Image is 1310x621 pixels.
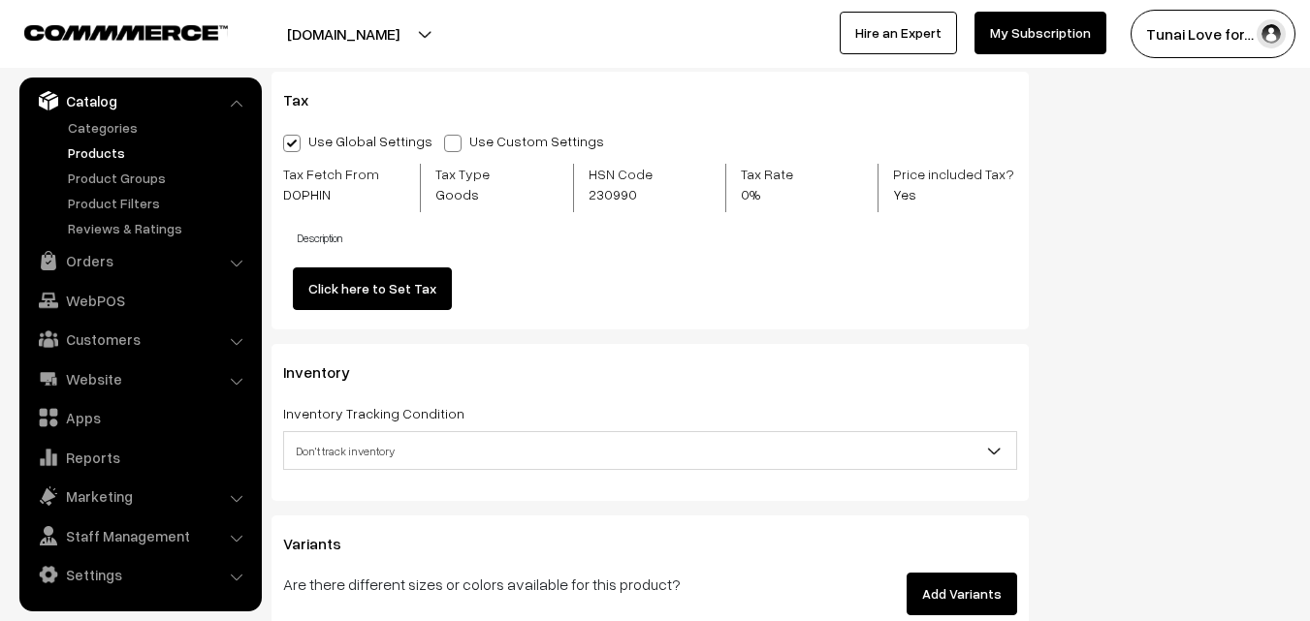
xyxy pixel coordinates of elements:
[24,361,255,396] a: Website
[24,400,255,435] a: Apps
[907,573,1017,615] button: Add Variants
[435,164,533,204] label: Tax Type
[741,164,813,204] label: Tax Rate
[24,283,255,318] a: WebPOS
[284,434,1016,468] span: Don't track inventory
[63,218,255,238] a: Reviews & Ratings
[293,267,452,310] a: Click here to Set Tax
[24,479,255,513] a: Marketing
[283,403,464,423] label: Inventory Tracking Condition
[298,232,1017,244] h4: Description
[24,83,255,118] a: Catalog
[63,168,255,188] a: Product Groups
[840,12,957,54] a: Hire an Expert
[435,184,533,204] span: Goods
[283,90,332,109] span: Tax
[63,117,255,138] a: Categories
[219,10,467,58] button: [DOMAIN_NAME]
[975,12,1106,54] a: My Subscription
[1257,19,1286,48] img: user
[283,534,365,553] span: Variants
[283,184,405,204] span: DOPHIN
[283,431,1017,470] span: Don't track inventory
[24,243,255,278] a: Orders
[741,184,813,204] span: 0%
[589,184,701,204] span: 230990
[589,164,701,204] label: HSN Code
[444,131,614,151] label: Use Custom Settings
[24,25,228,40] img: COMMMERCE
[24,557,255,592] a: Settings
[283,573,762,596] p: Are there different sizes or colors available for this product?
[893,164,1016,204] label: Price included Tax?
[893,184,1016,204] span: Yes
[1131,10,1295,58] button: Tunai Love for…
[283,131,432,151] label: Use Global Settings
[24,19,194,43] a: COMMMERCE
[24,518,255,553] a: Staff Management
[24,440,255,475] a: Reports
[283,362,373,382] span: Inventory
[63,142,255,163] a: Products
[283,164,405,204] label: Tax Fetch From
[63,193,255,213] a: Product Filters
[24,322,255,357] a: Customers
